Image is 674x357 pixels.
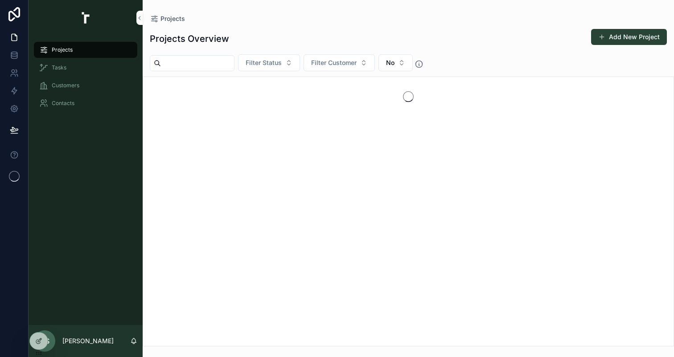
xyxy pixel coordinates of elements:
[34,42,137,58] a: Projects
[34,77,137,93] a: Customers
[34,60,137,76] a: Tasks
[52,82,79,89] span: Customers
[62,337,114,345] p: [PERSON_NAME]
[304,54,375,71] button: Select Button
[238,54,300,71] button: Select Button
[150,32,229,45] h1: Projects Overview
[52,100,74,107] span: Contacts
[52,64,66,71] span: Tasks
[591,29,667,45] button: Add New Project
[246,58,282,67] span: Filter Status
[34,95,137,111] a: Contacts
[75,11,96,25] img: App logo
[386,58,395,67] span: No
[29,36,143,123] div: scrollable content
[150,14,185,23] a: Projects
[311,58,357,67] span: Filter Customer
[160,14,185,23] span: Projects
[52,46,73,53] span: Projects
[378,54,413,71] button: Select Button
